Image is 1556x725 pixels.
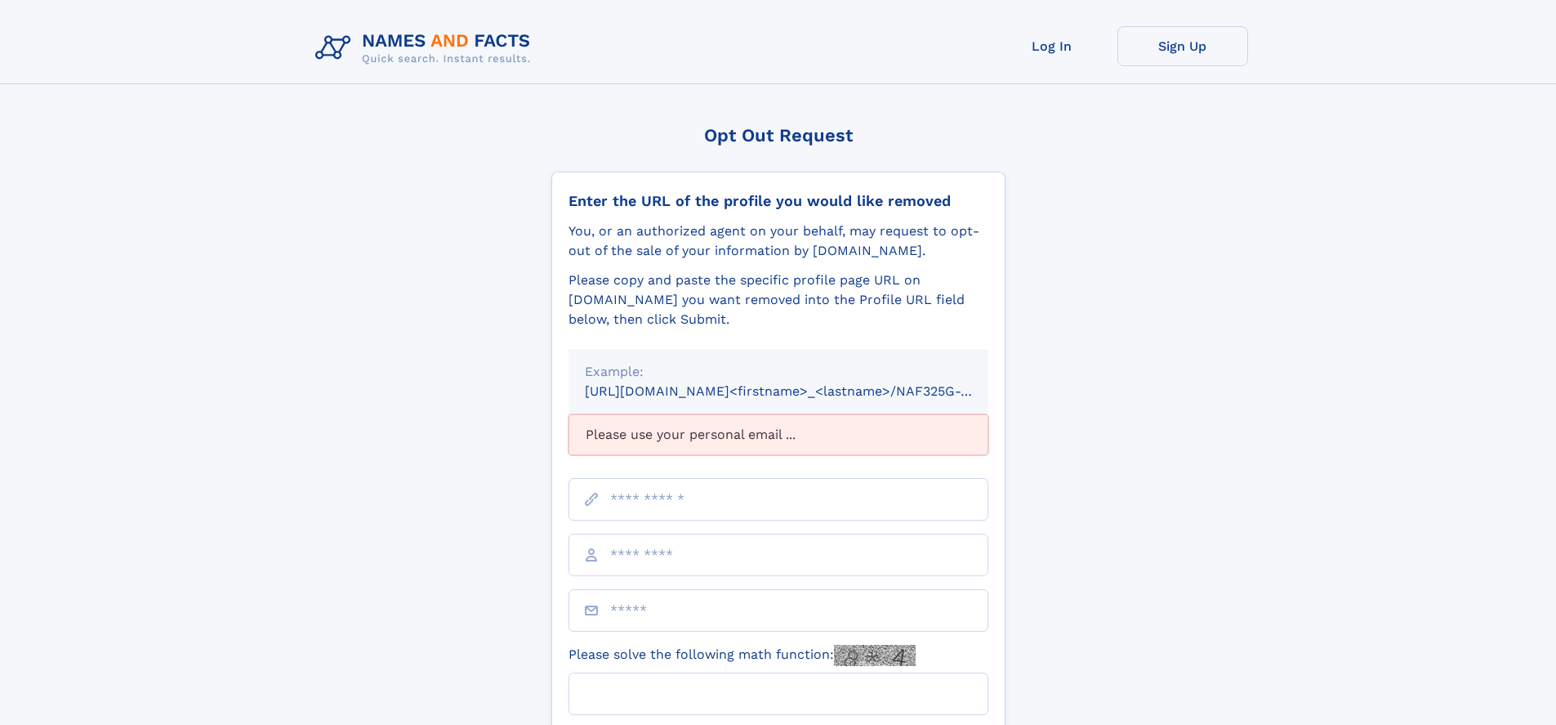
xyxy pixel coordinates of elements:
div: Opt Out Request [551,125,1005,145]
label: Please solve the following math function: [568,645,916,666]
a: Sign Up [1117,26,1248,66]
div: Please copy and paste the specific profile page URL on [DOMAIN_NAME] you want removed into the Pr... [568,271,988,329]
div: Example: [585,362,972,382]
div: You, or an authorized agent on your behalf, may request to opt-out of the sale of your informatio... [568,222,988,261]
small: [URL][DOMAIN_NAME]<firstname>_<lastname>/NAF325G-xxxxxxxx [585,383,1019,399]
img: Logo Names and Facts [309,26,544,70]
div: Please use your personal email ... [568,414,988,455]
div: Enter the URL of the profile you would like removed [568,192,988,210]
a: Log In [987,26,1117,66]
